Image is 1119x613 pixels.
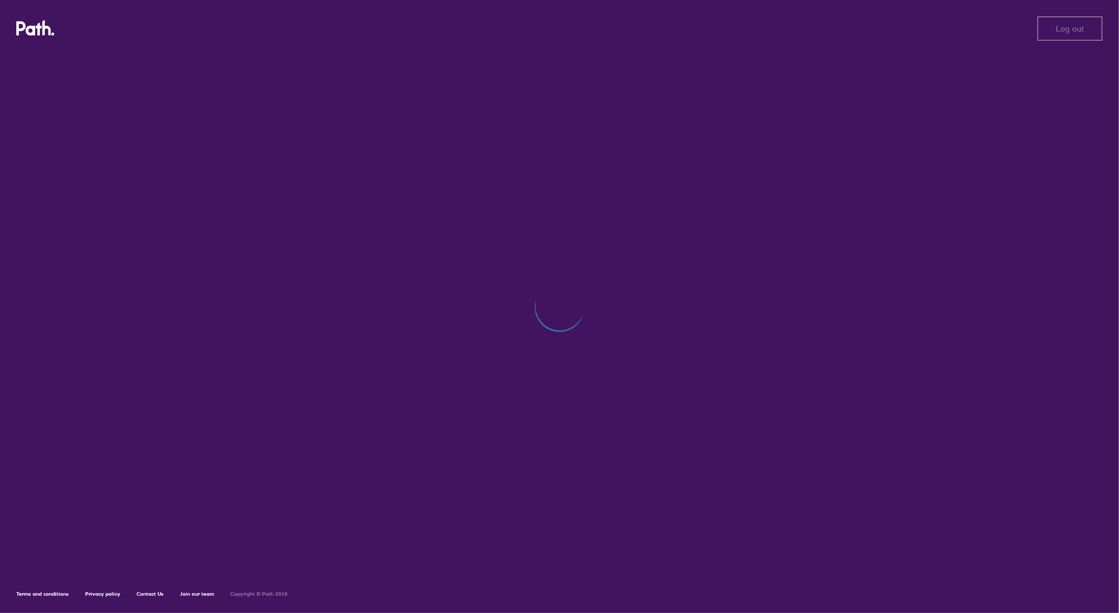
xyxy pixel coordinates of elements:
span: Log out [1056,24,1084,33]
a: Privacy policy [85,591,120,597]
a: Terms and conditions [16,591,69,597]
button: Log out [1037,16,1103,41]
h6: Copyright © Path 2018 [230,591,288,597]
a: Join our team [180,591,214,597]
a: Contact Us [137,591,164,597]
